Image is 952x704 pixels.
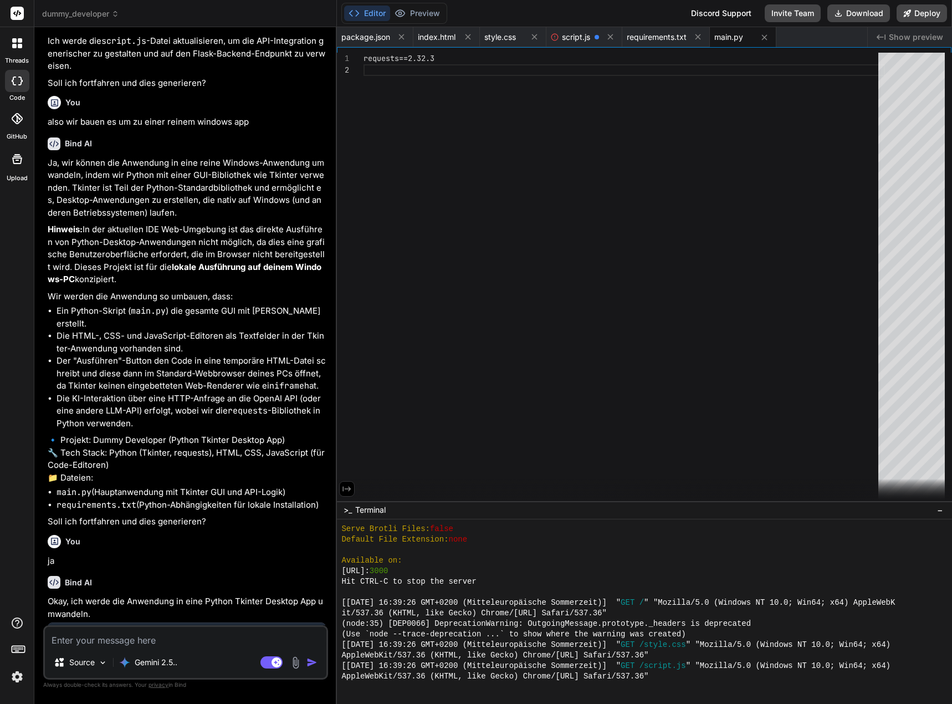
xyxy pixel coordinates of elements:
div: 2 [337,64,349,76]
img: Pick Models [98,658,108,667]
p: 🔹 Projekt: Dummy Developer (Python Tkinter Desktop App) 🔧 Tech Stack: Python (Tkinter, requests),... [48,434,326,484]
span: Available on: [341,555,402,566]
h6: You [65,97,80,108]
span: [[DATE] 16:39:26 GMT+0200 (Mitteleuropäische Sommerzeit)] " [341,640,621,650]
button: Invite Team [765,4,821,22]
span: / [639,598,644,608]
button: Preview [390,6,444,21]
img: Gemini 2.5 flash [119,657,130,668]
li: Ein Python-Skript ( ) die gesamte GUI mit [PERSON_NAME] erstellt. [57,305,326,330]
span: /style.css [639,640,686,650]
span: [URL]: [341,566,369,577]
span: requests==2.32.3 [364,53,434,63]
span: " "Mozilla/5.0 (Windows NT 10.0; Win64; x64) AppleWebK [644,598,895,608]
p: Gemini 2.5.. [135,657,177,668]
span: AppleWebKit/537.36 (KHTML, like Gecko) Chrome/[URL] Safari/537.36" [341,650,648,661]
span: false [430,524,453,534]
span: it/537.36 (KHTML, like Gecko) Chrome/[URL] Safari/537.36" [341,608,606,619]
h6: Bind AI [65,577,92,588]
label: Upload [7,174,28,183]
div: Discord Support [684,4,758,22]
p: Ich werde die -Datei aktualisieren, um die API-Integration generischer zu gestalten und auf den F... [48,35,326,73]
span: GET [621,661,634,671]
code: iframe [274,380,304,391]
span: requirements.txt [627,32,687,43]
span: privacy [149,681,168,688]
img: settings [8,667,27,686]
span: [[DATE] 16:39:26 GMT+0200 (Mitteleuropäische Sommerzeit)] " [341,661,621,671]
span: dummy_developer [42,8,119,19]
li: Der "Ausführen"-Button den Code in eine temporäre HTML-Datei schreibt und diese dann im Standard-... [57,355,326,392]
code: script.js [101,35,146,47]
span: (Use `node --trace-deprecation ...` to show where the warning was created) [341,629,685,640]
p: Always double-check its answers. Your in Bind [43,680,328,690]
span: AppleWebKit/537.36 (KHTML, like Gecko) Chrome/[URL] Safari/537.36" [341,671,648,682]
code: main.py [57,487,91,498]
code: requirements.txt [57,499,136,511]
span: /script.js [639,661,686,671]
button: Deploy [897,4,947,22]
p: ja [48,555,326,568]
span: Hit CTRL-C to stop the server [341,577,476,587]
img: icon [306,657,318,668]
strong: Hinweis: [48,224,83,234]
span: " "Mozilla/5.0 (Windows NT 10.0; Win64; x64) [686,640,890,650]
li: Die HTML-, CSS- und JavaScript-Editoren als Textfelder in der Tkinter-Anwendung vorhanden sind. [57,330,326,355]
span: GET [621,598,634,608]
span: >_ [344,504,352,516]
li: (Python-Abhängigkeiten für lokale Installation) [57,499,326,512]
button: − [935,501,945,519]
p: Okay, ich werde die Anwendung in eine Python Tkinter Desktop App umwandeln. [48,595,326,620]
span: none [449,534,468,545]
button: Dummy Developer (Python Tkinter Desktop App)Click to open Workbench [48,623,308,660]
label: code [9,93,25,103]
span: GET [621,640,634,650]
p: also wir bauen es um zu einer reinem windows app [48,116,326,129]
p: In der aktuellen IDE Web-Umgebung ist das direkte Ausführen von Python-Desktop-Anwendungen nicht ... [48,223,326,286]
label: threads [5,56,29,65]
p: Wir werden die Anwendung so umbauen, dass: [48,290,326,303]
img: attachment [289,656,302,669]
strong: lokale Ausführung auf deinem Windows-PC [48,262,321,285]
button: Download [827,4,890,22]
p: Ja, wir können die Anwendung in eine reine Windows-Anwendung umwandeln, indem wir Python mit eine... [48,157,326,220]
button: Editor [344,6,390,21]
li: (Hauptanwendung mit Tkinter GUI und API-Logik) [57,486,326,499]
div: 1 [337,53,349,64]
span: − [937,504,943,516]
code: main.py [131,305,166,317]
label: GitHub [7,132,27,141]
p: Soll ich fortfahren und dies generieren? [48,516,326,528]
span: 3000 [370,566,388,577]
span: script.js [562,32,590,43]
span: Terminal [355,504,386,516]
h6: Bind AI [65,138,92,149]
span: [[DATE] 16:39:26 GMT+0200 (Mitteleuropäische Sommerzeit)] " [341,598,621,608]
p: Source [69,657,95,668]
li: Die KI-Interaktion über eine HTTP-Anfrage an die OpenAI API (oder eine andere LLM-API) erfolgt, w... [57,392,326,430]
span: package.json [341,32,390,43]
span: Show preview [889,32,943,43]
span: index.html [418,32,455,43]
span: " "Mozilla/5.0 (Windows NT 10.0; Win64; x64) [686,661,890,671]
span: (node:35) [DEP0066] DeprecationWarning: OutgoingMessage.prototype._headers is deprecated [341,619,751,629]
span: main.py [714,32,743,43]
span: style.css [484,32,516,43]
span: Serve Brotli Files: [341,524,429,534]
p: Soll ich fortfahren und dies generieren? [48,77,326,90]
h6: You [65,536,80,547]
span: Default File Extension: [341,534,448,545]
code: requests [228,405,268,416]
